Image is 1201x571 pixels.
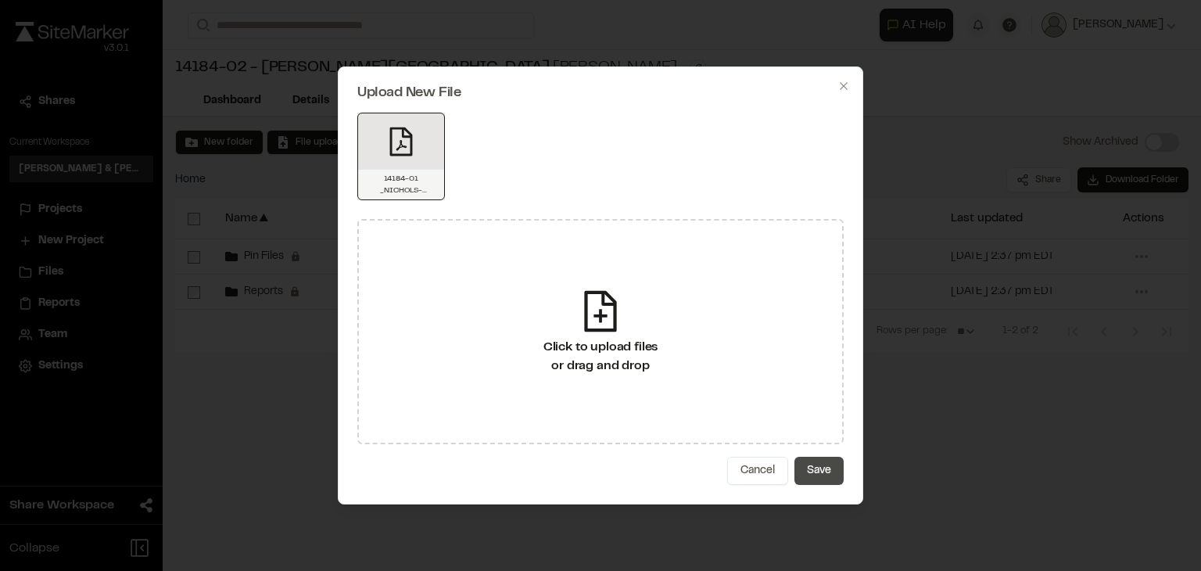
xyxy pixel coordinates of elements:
[364,173,438,196] p: 14184-01 _NICHOLS-SITEPLAN-C200.pdf
[357,86,844,100] h2: Upload New File
[357,219,844,444] div: Click to upload filesor drag and drop
[794,457,844,485] button: Save
[727,457,788,485] button: Cancel
[543,338,658,375] div: Click to upload files or drag and drop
